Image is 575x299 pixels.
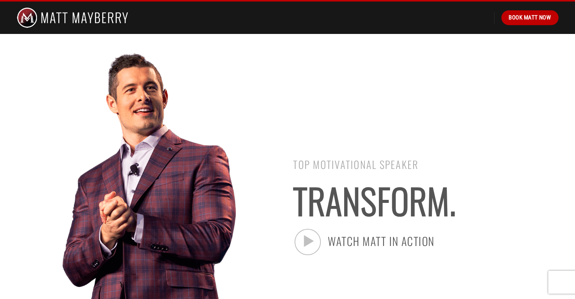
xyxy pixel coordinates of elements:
span: Book Matt Now [509,13,551,22]
a: Book Matt Now [501,10,558,25]
span: Top motivational speaker [293,157,419,172]
h2: transform. [293,183,558,217]
img: Matt Mayberry [17,2,129,34]
h2: Watch matt in action [328,235,527,248]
